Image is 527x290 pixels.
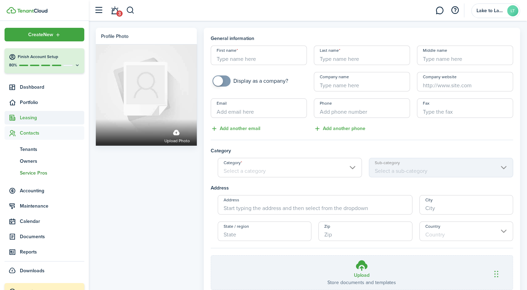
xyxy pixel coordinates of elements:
[116,10,123,17] span: 3
[492,257,527,290] iframe: Chat Widget
[218,221,312,241] input: State
[20,248,84,256] span: Reports
[314,72,410,91] input: Type name here
[20,114,84,121] span: Leasing
[218,158,362,177] input: Select a category
[314,98,410,118] input: Add phone number
[327,279,396,286] p: Store documents and templates
[211,35,513,42] h4: General information
[211,46,307,65] input: Type name here
[20,267,45,274] span: Downloads
[507,5,518,16] avatar-text: LT
[20,218,84,225] span: Calendar
[314,46,410,65] input: Type name here
[417,46,513,65] input: Type name here
[5,245,84,259] a: Reports
[28,32,53,37] span: Create New
[108,2,121,19] a: Notifications
[20,129,84,137] span: Contacts
[9,62,17,68] p: 80%
[20,99,84,106] span: Portfolio
[126,5,135,16] button: Search
[5,48,84,73] button: Finish Account Setup80%
[419,221,513,241] input: Country
[211,125,260,133] button: Add another email
[18,54,80,60] h4: Finish Account Setup
[7,7,16,14] img: TenantCloud
[20,158,84,165] span: Owners
[318,221,412,241] input: Zip
[164,137,190,144] span: Upload photo
[211,184,513,192] h4: Address
[20,169,84,177] span: Service Pros
[476,8,504,13] span: Lake to Lake Enterprises LLC
[92,4,105,17] button: Open sidebar
[20,202,84,210] span: Maintenance
[5,167,84,179] a: Service Pros
[419,195,513,215] input: City
[20,187,84,194] span: Accounting
[5,80,84,94] a: Dashboard
[20,146,84,153] span: Tenants
[17,9,47,13] img: TenantCloud
[5,143,84,155] a: Tenants
[433,2,446,19] a: Messaging
[164,126,190,144] label: Upload photo
[417,98,513,118] input: Type the fax
[211,98,307,118] input: Add email here
[494,264,498,284] div: Drag
[211,147,513,154] h4: Category
[101,33,129,40] div: Profile photo
[20,83,84,91] span: Dashboard
[417,72,513,91] input: http://www.site.com
[218,195,412,215] input: Start typing the address and then select from the dropdown
[314,125,365,133] button: Add another phone
[5,155,84,167] a: Owners
[449,5,461,16] button: Open resource center
[20,233,84,240] span: Documents
[354,272,370,279] h3: Upload
[5,28,84,41] button: Open menu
